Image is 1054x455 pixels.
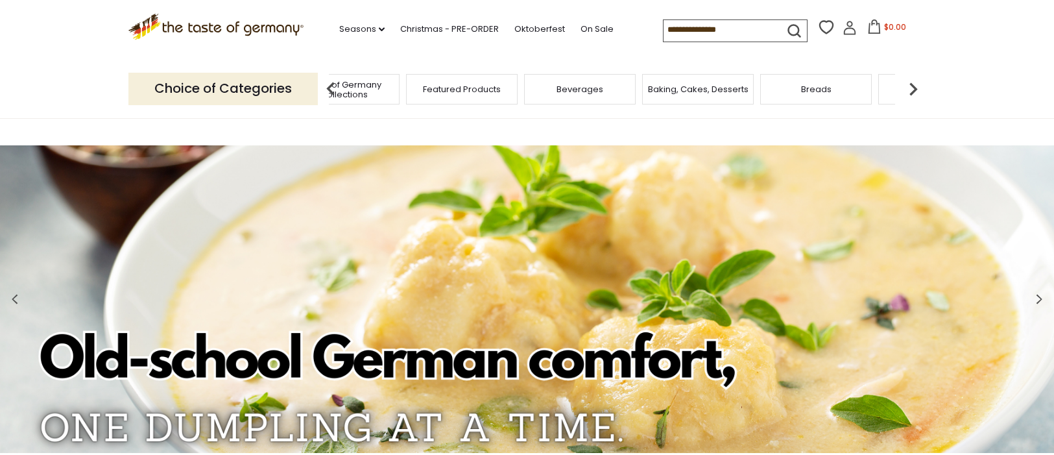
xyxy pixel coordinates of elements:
a: Baking, Cakes, Desserts [648,84,749,94]
p: Choice of Categories [128,73,318,105]
a: Featured Products [423,84,501,94]
a: Christmas - PRE-ORDER [400,22,499,36]
span: $0.00 [884,21,906,32]
img: next arrow [900,76,926,102]
a: Breads [801,84,832,94]
button: $0.00 [859,19,915,39]
a: Seasons [339,22,385,36]
a: Taste of Germany Collections [292,80,396,99]
a: Oktoberfest [514,22,565,36]
a: Beverages [557,84,603,94]
img: previous arrow [318,76,344,102]
a: On Sale [581,22,614,36]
